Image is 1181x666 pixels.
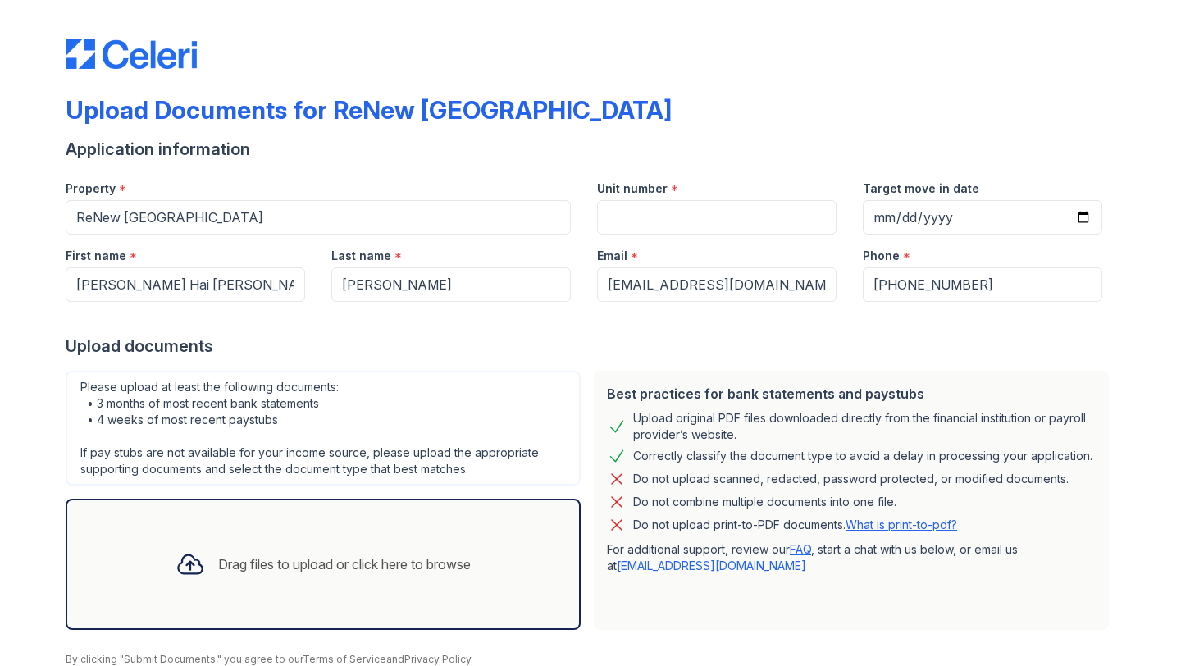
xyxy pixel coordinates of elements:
[607,541,1096,574] p: For additional support, review our , start a chat with us below, or email us at
[633,410,1096,443] div: Upload original PDF files downloaded directly from the financial institution or payroll provider’...
[66,335,1115,358] div: Upload documents
[66,95,672,125] div: Upload Documents for ReNew [GEOGRAPHIC_DATA]
[790,542,811,556] a: FAQ
[218,554,471,574] div: Drag files to upload or click here to browse
[617,559,806,572] a: [EMAIL_ADDRESS][DOMAIN_NAME]
[404,653,473,665] a: Privacy Policy.
[66,653,1115,666] div: By clicking "Submit Documents," you agree to our and
[303,653,386,665] a: Terms of Service
[66,371,581,486] div: Please upload at least the following documents: • 3 months of most recent bank statements • 4 wee...
[633,517,957,533] p: Do not upload print-to-PDF documents.
[633,469,1069,489] div: Do not upload scanned, redacted, password protected, or modified documents.
[331,248,391,264] label: Last name
[66,39,197,69] img: CE_Logo_Blue-a8612792a0a2168367f1c8372b55b34899dd931a85d93a1a3d3e32e68fde9ad4.png
[597,248,627,264] label: Email
[863,248,900,264] label: Phone
[863,180,979,197] label: Target move in date
[66,248,126,264] label: First name
[633,492,896,512] div: Do not combine multiple documents into one file.
[846,518,957,531] a: What is print-to-pdf?
[633,446,1092,466] div: Correctly classify the document type to avoid a delay in processing your application.
[597,180,668,197] label: Unit number
[607,384,1096,404] div: Best practices for bank statements and paystubs
[66,138,1115,161] div: Application information
[66,180,116,197] label: Property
